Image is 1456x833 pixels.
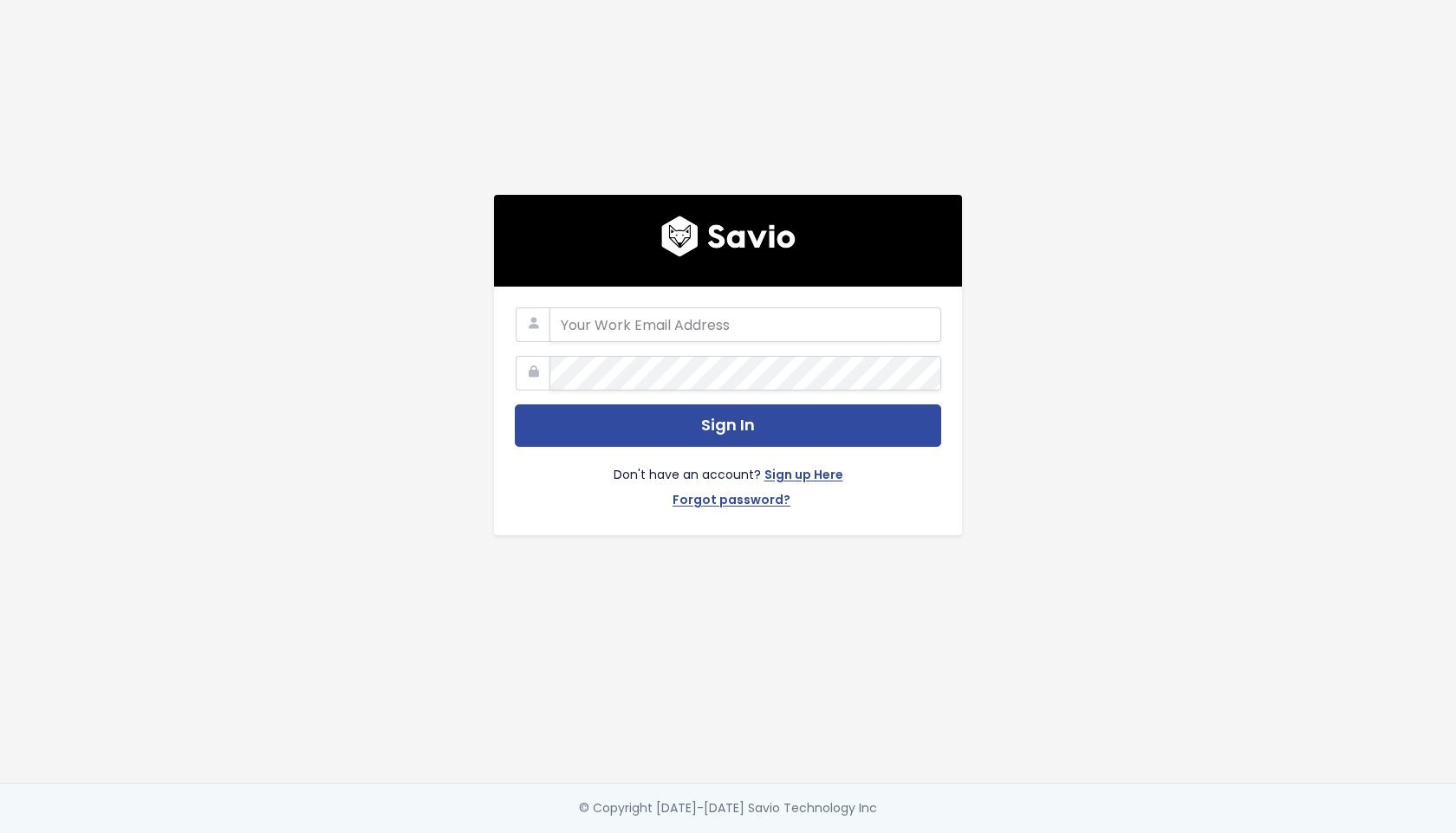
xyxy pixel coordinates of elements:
input: Your Work Email Address [549,307,941,342]
div: Don't have an account? [515,447,941,514]
div: © Copyright [DATE]-[DATE] Savio Technology Inc [579,797,877,819]
a: Forgot password? [673,489,790,514]
a: Sign up Here [764,464,843,489]
img: logo600x187.a314fd40982d.png [661,216,796,257]
button: Sign In [515,404,941,447]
